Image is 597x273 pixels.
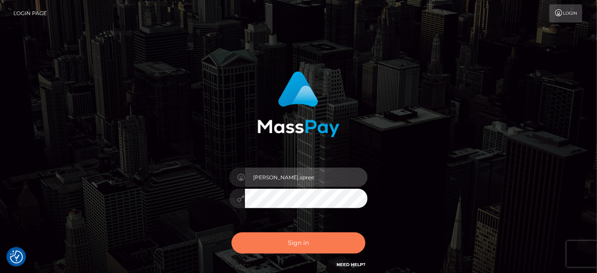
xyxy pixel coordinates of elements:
a: Login [549,4,582,22]
button: Sign in [232,232,365,254]
button: Consent Preferences [10,251,23,263]
input: Username... [245,168,368,187]
a: Login Page [13,4,47,22]
img: Revisit consent button [10,251,23,263]
img: MassPay Login [257,71,340,137]
a: Need Help? [337,262,365,267]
